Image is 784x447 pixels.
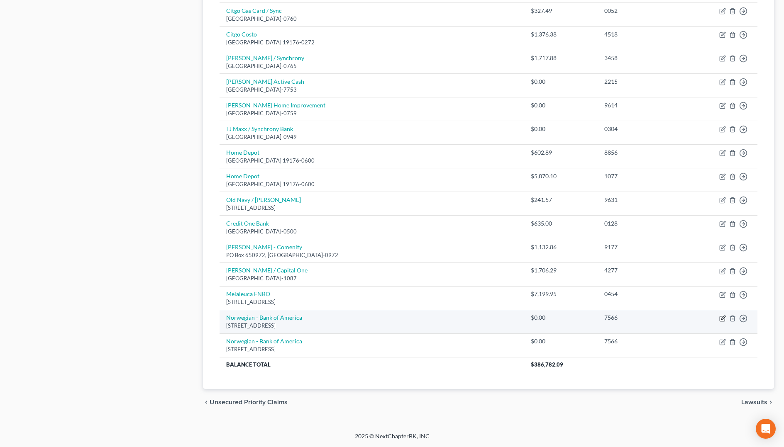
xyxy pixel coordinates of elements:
div: $602.89 [531,148,591,157]
div: [GEOGRAPHIC_DATA] 19176-0600 [226,180,518,188]
div: $0.00 [531,101,591,109]
div: [GEOGRAPHIC_DATA] 19176-0600 [226,157,518,165]
div: 9631 [604,196,679,204]
div: 8856 [604,148,679,157]
div: [STREET_ADDRESS] [226,345,518,353]
a: Home Depot [226,172,259,180]
div: $1,132.86 [531,243,591,251]
div: [STREET_ADDRESS] [226,322,518,330]
button: Lawsuits chevron_right [741,399,774,406]
div: [GEOGRAPHIC_DATA]-0500 [226,228,518,236]
div: 4277 [604,266,679,275]
div: 3458 [604,54,679,62]
div: 9177 [604,243,679,251]
div: 0128 [604,219,679,228]
div: $1,376.38 [531,30,591,39]
a: Melaleuca FNBO [226,290,270,297]
div: $7,199.95 [531,290,591,298]
th: Balance Total [220,357,524,372]
div: $0.00 [531,125,591,133]
div: $241.57 [531,196,591,204]
div: $635.00 [531,219,591,228]
a: TJ Maxx / Synchrony Bank [226,125,293,132]
div: $0.00 [531,313,591,322]
a: Old Navy / [PERSON_NAME] [226,196,301,203]
div: 4518 [604,30,679,39]
div: $0.00 [531,78,591,86]
a: Citgo Gas Card / Sync [226,7,282,14]
a: [PERSON_NAME] Home Improvement [226,102,325,109]
div: [GEOGRAPHIC_DATA]-1087 [226,275,518,282]
a: Norwegian - Bank of America [226,338,302,345]
div: [GEOGRAPHIC_DATA]-7753 [226,86,518,94]
a: [PERSON_NAME] Active Cash [226,78,304,85]
div: 9614 [604,101,679,109]
div: 0454 [604,290,679,298]
div: 7566 [604,337,679,345]
div: [GEOGRAPHIC_DATA]-0760 [226,15,518,23]
div: [STREET_ADDRESS] [226,204,518,212]
div: 2025 © NextChapterBK, INC [156,432,629,447]
div: [GEOGRAPHIC_DATA]-0765 [226,62,518,70]
div: $327.49 [531,7,591,15]
div: $0.00 [531,337,591,345]
div: [GEOGRAPHIC_DATA] 19176-0272 [226,39,518,46]
div: PO Box 650972, [GEOGRAPHIC_DATA]-0972 [226,251,518,259]
a: Home Depot [226,149,259,156]
i: chevron_right [767,399,774,406]
div: $1,717.88 [531,54,591,62]
span: $386,782.09 [531,361,563,368]
div: 1077 [604,172,679,180]
a: Citgo Costo [226,31,257,38]
div: 0052 [604,7,679,15]
a: [PERSON_NAME] - Comenity [226,243,302,250]
div: 7566 [604,313,679,322]
a: [PERSON_NAME] / Synchrony [226,54,304,61]
div: $5,870.10 [531,172,591,180]
i: chevron_left [203,399,210,406]
a: Norwegian - Bank of America [226,314,302,321]
span: Lawsuits [741,399,767,406]
div: [STREET_ADDRESS] [226,298,518,306]
div: 2215 [604,78,679,86]
div: 0304 [604,125,679,133]
div: $1,706.29 [531,266,591,275]
div: Open Intercom Messenger [756,419,776,439]
a: Credit One Bank [226,220,269,227]
div: [GEOGRAPHIC_DATA]-0949 [226,133,518,141]
div: [GEOGRAPHIC_DATA]-0759 [226,109,518,117]
a: [PERSON_NAME] / Capital One [226,267,308,274]
button: chevron_left Unsecured Priority Claims [203,399,288,406]
span: Unsecured Priority Claims [210,399,288,406]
